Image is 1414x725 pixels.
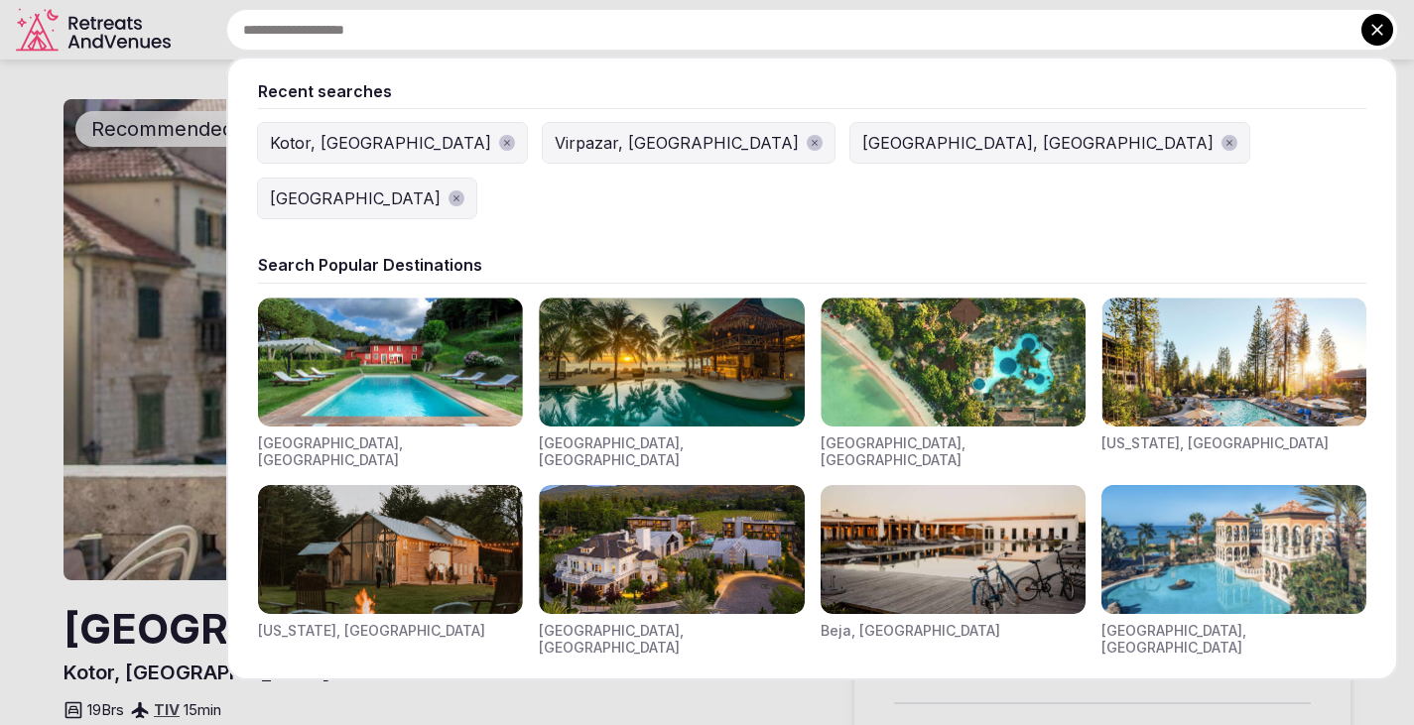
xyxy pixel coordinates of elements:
[539,434,804,469] div: [GEOGRAPHIC_DATA], [GEOGRAPHIC_DATA]
[543,123,835,163] button: Virpazar, [GEOGRAPHIC_DATA]
[1101,485,1366,614] img: Visit venues for Canarias, Spain
[539,485,804,657] div: Visit venues for Napa Valley, USA
[850,123,1249,163] button: [GEOGRAPHIC_DATA], [GEOGRAPHIC_DATA]
[258,80,1366,102] div: Recent searches
[258,485,523,614] img: Visit venues for New York, USA
[270,131,491,155] div: Kotor, [GEOGRAPHIC_DATA]
[539,485,804,614] img: Visit venues for Napa Valley, USA
[1101,434,1329,452] div: [US_STATE], [GEOGRAPHIC_DATA]
[258,434,523,469] div: [GEOGRAPHIC_DATA], [GEOGRAPHIC_DATA]
[821,298,1086,469] div: Visit venues for Indonesia, Bali
[555,131,799,155] div: Virpazar, [GEOGRAPHIC_DATA]
[258,622,485,640] div: [US_STATE], [GEOGRAPHIC_DATA]
[258,123,527,163] button: Kotor, [GEOGRAPHIC_DATA]
[1101,622,1366,657] div: [GEOGRAPHIC_DATA], [GEOGRAPHIC_DATA]
[258,179,476,218] button: [GEOGRAPHIC_DATA]
[1101,298,1366,426] img: Visit venues for California, USA
[258,298,523,469] div: Visit venues for Toscana, Italy
[821,485,1086,614] img: Visit venues for Beja, Portugal
[270,186,441,210] div: [GEOGRAPHIC_DATA]
[862,131,1214,155] div: [GEOGRAPHIC_DATA], [GEOGRAPHIC_DATA]
[1101,298,1366,469] div: Visit venues for California, USA
[821,298,1086,426] img: Visit venues for Indonesia, Bali
[258,298,523,426] img: Visit venues for Toscana, Italy
[539,298,804,426] img: Visit venues for Riviera Maya, Mexico
[258,254,1366,276] div: Search Popular Destinations
[821,622,1000,640] div: Beja, [GEOGRAPHIC_DATA]
[1101,485,1366,657] div: Visit venues for Canarias, Spain
[539,622,804,657] div: [GEOGRAPHIC_DATA], [GEOGRAPHIC_DATA]
[539,298,804,469] div: Visit venues for Riviera Maya, Mexico
[821,485,1086,657] div: Visit venues for Beja, Portugal
[258,485,523,657] div: Visit venues for New York, USA
[821,434,1086,469] div: [GEOGRAPHIC_DATA], [GEOGRAPHIC_DATA]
